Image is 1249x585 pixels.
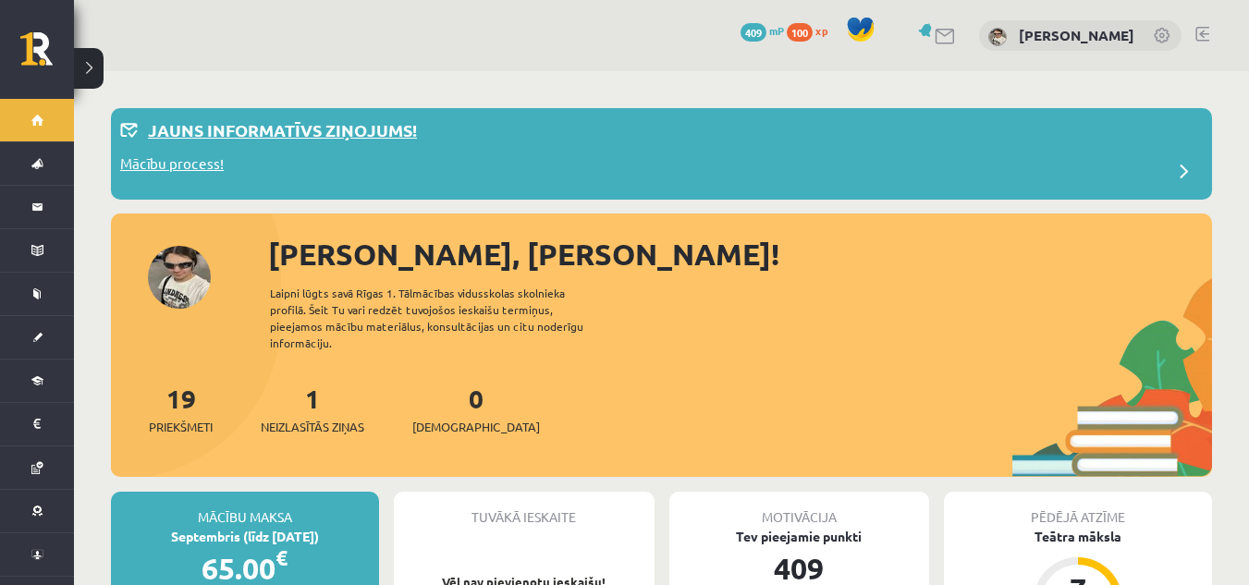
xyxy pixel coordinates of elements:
[261,382,364,436] a: 1Neizlasītās ziņas
[1019,26,1134,44] a: [PERSON_NAME]
[412,382,540,436] a: 0[DEMOGRAPHIC_DATA]
[815,23,827,38] span: xp
[741,23,766,42] span: 409
[120,153,224,179] p: Mācību process!
[148,117,417,142] p: Jauns informatīvs ziņojums!
[120,117,1203,190] a: Jauns informatīvs ziņojums! Mācību process!
[787,23,813,42] span: 100
[394,492,655,527] div: Tuvākā ieskaite
[988,28,1007,46] img: Marija Tjarve
[111,527,379,546] div: Septembris (līdz [DATE])
[787,23,837,38] a: 100 xp
[261,418,364,436] span: Neizlasītās ziņas
[276,544,288,571] span: €
[20,32,74,79] a: Rīgas 1. Tālmācības vidusskola
[669,492,930,527] div: Motivācija
[669,527,930,546] div: Tev pieejamie punkti
[944,527,1212,546] div: Teātra māksla
[111,492,379,527] div: Mācību maksa
[741,23,784,38] a: 409 mP
[149,418,213,436] span: Priekšmeti
[412,418,540,436] span: [DEMOGRAPHIC_DATA]
[268,232,1212,276] div: [PERSON_NAME], [PERSON_NAME]!
[769,23,784,38] span: mP
[944,492,1212,527] div: Pēdējā atzīme
[270,285,616,351] div: Laipni lūgts savā Rīgas 1. Tālmācības vidusskolas skolnieka profilā. Šeit Tu vari redzēt tuvojošo...
[149,382,213,436] a: 19Priekšmeti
